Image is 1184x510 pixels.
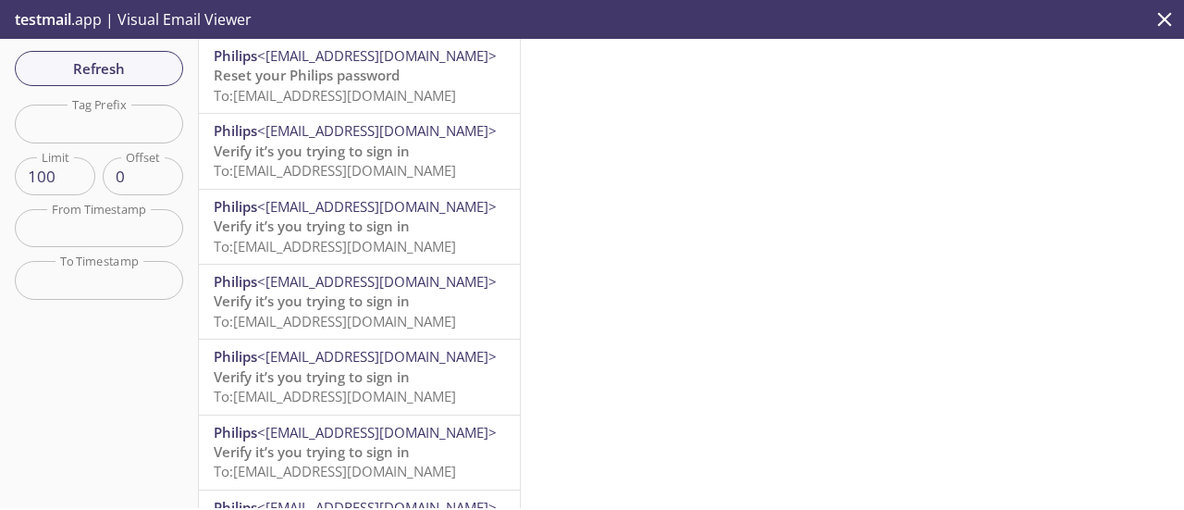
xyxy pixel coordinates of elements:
[214,442,410,461] span: Verify it’s you trying to sign in
[214,161,456,180] span: To: [EMAIL_ADDRESS][DOMAIN_NAME]
[214,272,257,291] span: Philips
[214,46,257,65] span: Philips
[199,190,520,264] div: Philips<[EMAIL_ADDRESS][DOMAIN_NAME]>Verify it’s you trying to sign inTo:[EMAIL_ADDRESS][DOMAIN_N...
[257,46,497,65] span: <[EMAIL_ADDRESS][DOMAIN_NAME]>
[214,237,456,255] span: To: [EMAIL_ADDRESS][DOMAIN_NAME]
[257,197,497,216] span: <[EMAIL_ADDRESS][DOMAIN_NAME]>
[199,265,520,339] div: Philips<[EMAIL_ADDRESS][DOMAIN_NAME]>Verify it’s you trying to sign inTo:[EMAIL_ADDRESS][DOMAIN_N...
[257,272,497,291] span: <[EMAIL_ADDRESS][DOMAIN_NAME]>
[257,347,497,366] span: <[EMAIL_ADDRESS][DOMAIN_NAME]>
[214,66,400,84] span: Reset your Philips password
[199,114,520,188] div: Philips<[EMAIL_ADDRESS][DOMAIN_NAME]>Verify it’s you trying to sign inTo:[EMAIL_ADDRESS][DOMAIN_N...
[214,121,257,140] span: Philips
[214,217,410,235] span: Verify it’s you trying to sign in
[257,121,497,140] span: <[EMAIL_ADDRESS][DOMAIN_NAME]>
[15,9,71,30] span: testmail
[214,462,456,480] span: To: [EMAIL_ADDRESS][DOMAIN_NAME]
[214,367,410,386] span: Verify it’s you trying to sign in
[15,51,183,86] button: Refresh
[214,86,456,105] span: To: [EMAIL_ADDRESS][DOMAIN_NAME]
[214,292,410,310] span: Verify it’s you trying to sign in
[199,39,520,113] div: Philips<[EMAIL_ADDRESS][DOMAIN_NAME]>Reset your Philips passwordTo:[EMAIL_ADDRESS][DOMAIN_NAME]
[214,387,456,405] span: To: [EMAIL_ADDRESS][DOMAIN_NAME]
[214,423,257,442] span: Philips
[199,416,520,490] div: Philips<[EMAIL_ADDRESS][DOMAIN_NAME]>Verify it’s you trying to sign inTo:[EMAIL_ADDRESS][DOMAIN_N...
[214,197,257,216] span: Philips
[257,423,497,442] span: <[EMAIL_ADDRESS][DOMAIN_NAME]>
[214,312,456,330] span: To: [EMAIL_ADDRESS][DOMAIN_NAME]
[214,347,257,366] span: Philips
[199,340,520,414] div: Philips<[EMAIL_ADDRESS][DOMAIN_NAME]>Verify it’s you trying to sign inTo:[EMAIL_ADDRESS][DOMAIN_N...
[30,56,168,81] span: Refresh
[214,142,410,160] span: Verify it’s you trying to sign in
